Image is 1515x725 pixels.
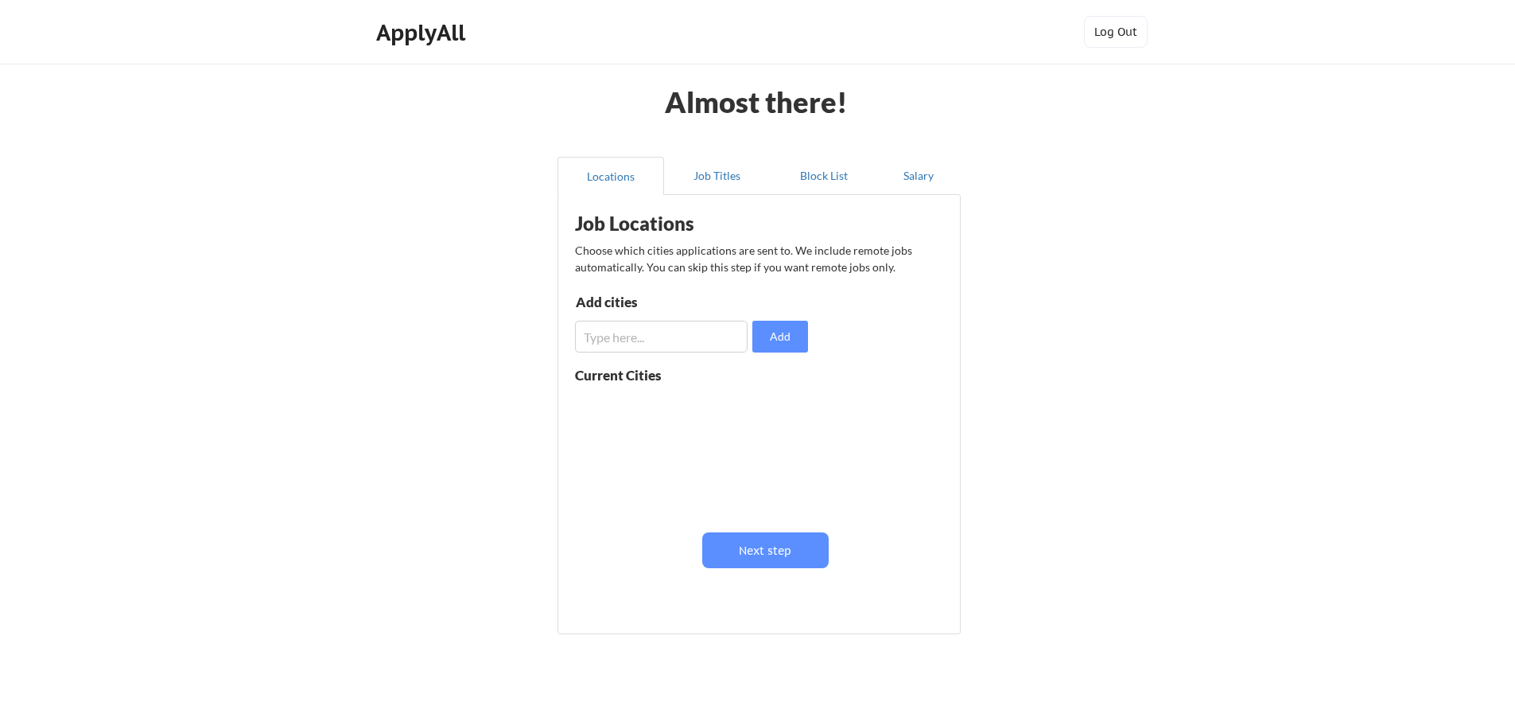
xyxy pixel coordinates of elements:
div: ApplyAll [376,19,470,46]
input: Type here... [575,321,748,353]
div: Add cities [576,295,740,309]
button: Job Titles [664,157,771,195]
button: Add [752,321,808,353]
button: Locations [557,157,664,195]
div: Almost there! [646,88,868,116]
button: Log Out [1084,16,1148,48]
button: Next step [702,532,829,568]
div: Current Cities [575,368,696,382]
button: Block List [771,157,877,195]
div: Choose which cities applications are sent to. We include remote jobs automatically. You can skip ... [575,242,941,275]
button: Salary [877,157,961,195]
div: Job Locations [575,214,775,233]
